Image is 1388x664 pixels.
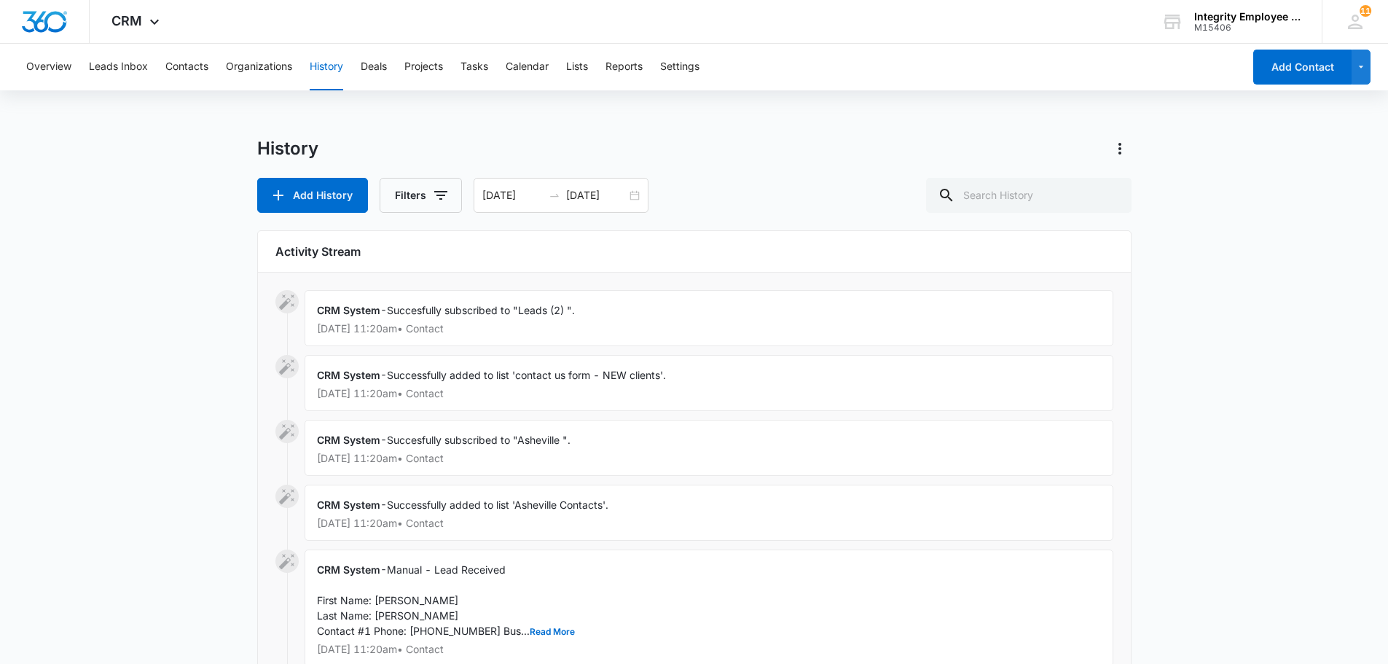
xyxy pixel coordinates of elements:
span: CRM System [317,499,380,511]
button: Add Contact [1253,50,1352,85]
button: Lists [566,44,588,90]
button: Add History [257,178,368,213]
button: Leads Inbox [89,44,148,90]
button: Filters [380,178,462,213]
span: CRM System [317,563,380,576]
button: Calendar [506,44,549,90]
span: swap-right [549,190,560,201]
div: - [305,420,1113,476]
input: End date [566,187,627,203]
span: CRM System [317,304,380,316]
span: CRM System [317,434,380,446]
button: Read More [530,628,575,636]
button: Reports [605,44,643,90]
p: [DATE] 11:20am • Contact [317,644,1101,655]
button: Deals [361,44,387,90]
button: Actions [1108,137,1132,160]
span: Manual - Lead Received First Name: [PERSON_NAME] Last Name: [PERSON_NAME] Contact #1 Phone: [PHON... [317,563,575,637]
button: Organizations [226,44,292,90]
button: Projects [404,44,443,90]
button: Contacts [165,44,208,90]
button: Tasks [460,44,488,90]
span: CRM System [317,369,380,381]
span: Succesfully subscribed to "Asheville ". [387,434,571,446]
div: - [305,485,1113,541]
p: [DATE] 11:20am • Contact [317,453,1101,464]
div: - [305,355,1113,411]
p: [DATE] 11:20am • Contact [317,324,1101,334]
div: account name [1194,11,1301,23]
h6: Activity Stream [275,243,1113,260]
span: to [549,190,560,201]
div: - [305,290,1113,346]
div: notifications count [1360,5,1371,17]
span: CRM [111,13,142,28]
span: 11 [1360,5,1371,17]
button: Settings [660,44,699,90]
input: Search History [926,178,1132,213]
button: Overview [26,44,71,90]
span: Successfully added to list 'contact us form - NEW clients'. [387,369,666,381]
button: History [310,44,343,90]
span: Successfully added to list 'Asheville Contacts'. [387,499,608,511]
span: Succesfully subscribed to "Leads (2) ". [387,304,575,316]
div: account id [1194,23,1301,33]
h1: History [257,138,318,160]
p: [DATE] 11:20am • Contact [317,518,1101,528]
p: [DATE] 11:20am • Contact [317,388,1101,399]
input: Start date [482,187,543,203]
